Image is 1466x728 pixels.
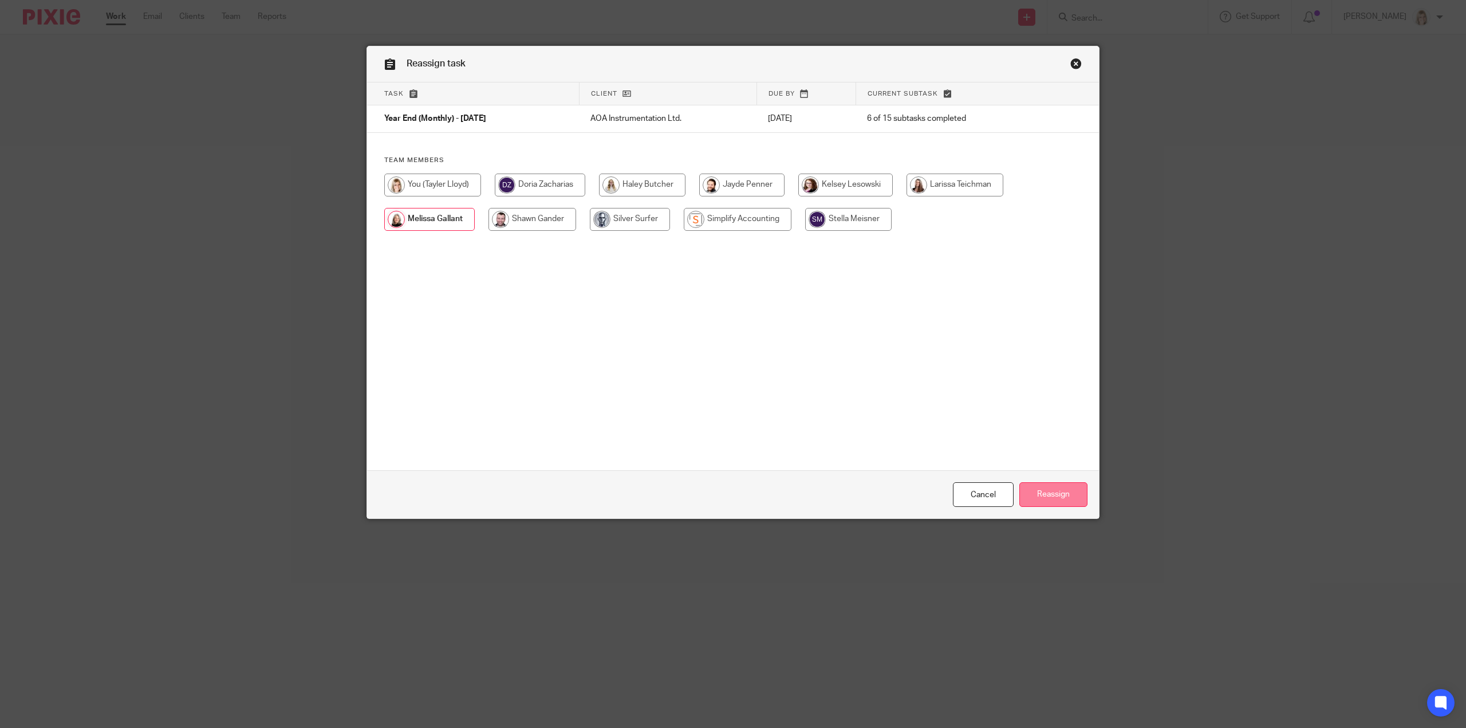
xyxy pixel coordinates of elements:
span: Reassign task [407,59,466,68]
span: Client [591,90,617,97]
span: Task [384,90,404,97]
p: AOA Instrumentation Ltd. [590,113,745,124]
span: Due by [769,90,795,97]
input: Reassign [1019,482,1087,507]
a: Close this dialog window [953,482,1014,507]
span: Current subtask [868,90,938,97]
h4: Team members [384,156,1082,165]
a: Close this dialog window [1070,58,1082,73]
p: [DATE] [768,113,844,124]
td: 6 of 15 subtasks completed [856,105,1046,133]
span: Year End (Monthly) - [DATE] [384,115,486,123]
